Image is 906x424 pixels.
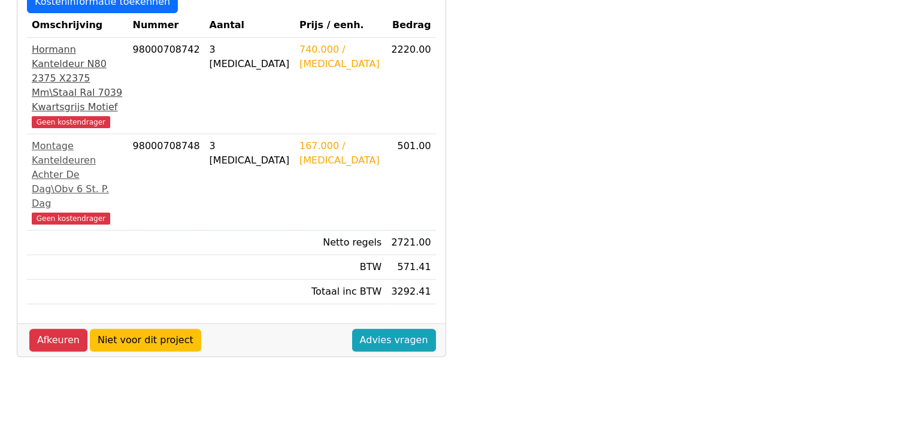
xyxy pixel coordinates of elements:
[386,255,435,280] td: 571.41
[386,38,435,134] td: 2220.00
[128,13,205,38] th: Nummer
[90,329,201,352] a: Niet voor dit project
[295,231,386,255] td: Netto regels
[295,280,386,304] td: Totaal inc BTW
[210,43,290,71] div: 3 [MEDICAL_DATA]
[295,255,386,280] td: BTW
[386,231,435,255] td: 2721.00
[299,43,381,71] div: 740.000 / [MEDICAL_DATA]
[386,134,435,231] td: 501.00
[205,13,295,38] th: Aantal
[29,329,87,352] a: Afkeuren
[32,139,123,211] div: Montage Kanteldeuren Achter De Dag\Obv 6 St. P. Dag
[386,280,435,304] td: 3292.41
[352,329,436,352] a: Advies vragen
[210,139,290,168] div: 3 [MEDICAL_DATA]
[299,139,381,168] div: 167.000 / [MEDICAL_DATA]
[27,13,128,38] th: Omschrijving
[32,43,123,114] div: Hormann Kanteldeur N80 2375 X2375 Mm\Staal Ral 7039 Kwartsgrijs Motief
[386,13,435,38] th: Bedrag
[295,13,386,38] th: Prijs / eenh.
[128,134,205,231] td: 98000708748
[32,43,123,129] a: Hormann Kanteldeur N80 2375 X2375 Mm\Staal Ral 7039 Kwartsgrijs MotiefGeen kostendrager
[32,139,123,225] a: Montage Kanteldeuren Achter De Dag\Obv 6 St. P. DagGeen kostendrager
[128,38,205,134] td: 98000708742
[32,213,110,225] span: Geen kostendrager
[32,116,110,128] span: Geen kostendrager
